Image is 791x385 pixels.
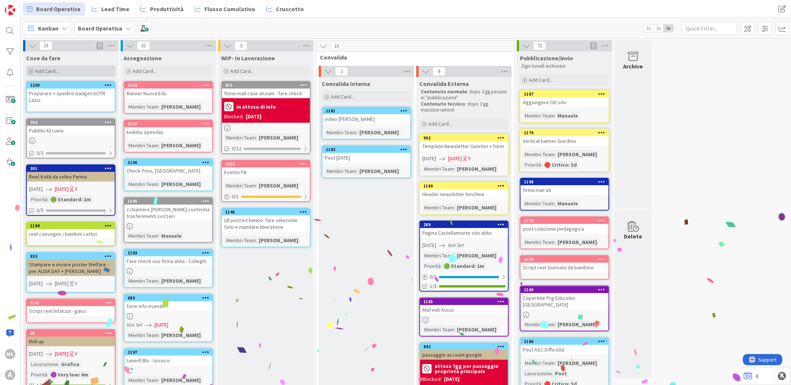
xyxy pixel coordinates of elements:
[422,251,454,260] div: Membri Team
[521,179,609,185] div: 1198
[27,222,115,229] div: 1194
[232,145,241,153] span: 0/12
[520,54,573,62] span: Pubblicazione/invio
[225,161,310,167] div: 1052
[55,350,69,358] span: [DATE]
[124,82,212,98] div: 1202Banner Nuova Edu
[48,370,90,379] div: 🟣 Very low: 6m
[420,272,508,282] div: 0/1
[555,359,556,367] span: :
[420,343,508,360] div: 842passaggio account google
[75,185,77,193] div: Y
[124,205,212,221] div: cchiamare [PERSON_NAME] conferma trasferimenti svizzeri
[358,167,401,175] div: [PERSON_NAME]
[224,182,256,190] div: Membri Team
[468,155,471,163] div: Y
[158,232,159,240] span: :
[422,375,442,383] div: Blocked:
[137,41,150,50] span: 32
[257,182,300,190] div: [PERSON_NAME]
[27,89,115,105] div: Preparare + spedire Gadget AOTR Lazio
[529,77,553,83] span: Add Card...
[423,135,508,141] div: 992
[420,183,508,189] div: 1180
[128,83,212,88] div: 1202
[27,253,115,276] div: 833Stampare e inviare poster Welfare - per ALDIA DAY + [PERSON_NAME]
[222,82,310,98] div: 815firme mail case anziani - fare check
[29,185,43,193] span: [DATE]
[521,91,609,97] div: 1187
[38,24,58,33] span: Kanban
[553,369,569,378] div: Post
[124,82,212,89] div: 1202
[225,83,310,88] div: 815
[420,141,508,151] div: Template Newsletter Genitori + form
[442,262,486,270] div: 🟢 Standard: 1m
[420,183,508,199] div: 1180Header newsletter birichina
[420,221,508,228] div: 289
[433,67,445,76] span: 8
[26,54,60,62] span: Cose da fare
[521,185,609,195] div: firma mail ati
[124,54,162,62] span: Assegnazione
[330,42,343,51] span: 10
[27,82,115,105] div: 1200Preparare + spedire Gadget AOTR Lazio
[356,167,358,175] span: :
[27,260,115,276] div: Stampare e inviare poster Welfare - per ALDIA DAY + [PERSON_NAME]
[224,113,244,121] div: Blocked:
[552,369,553,378] span: :
[420,135,508,151] div: 992Template Newsletter Genitori + form
[521,338,609,345] div: 1186
[127,232,158,240] div: Membri Team
[326,147,410,152] div: 1183
[521,129,609,146] div: 1179Vertical banner Giardino
[23,2,85,16] a: Board Operativa
[124,356,212,365] div: Lunedì Blu - Lessico
[521,293,609,309] div: Copertine Prg Educativi [GEOGRAPHIC_DATA]
[124,250,212,266] div: 1193Fare check uso firma aldia - Colleghi
[555,199,556,208] span: :
[430,282,437,290] span: 1/1
[555,112,556,120] span: :
[232,193,239,200] span: 0 / 1
[556,359,599,367] div: [PERSON_NAME]
[644,25,654,32] span: 1x
[256,134,257,142] span: :
[323,108,410,124] div: 1181video [PERSON_NAME]
[224,236,256,244] div: Membri Team
[150,4,184,13] span: Produttività
[331,93,355,100] span: Add Card...
[356,128,358,137] span: :
[55,280,69,288] span: [DATE]
[323,108,410,114] div: 1181
[454,325,455,334] span: :
[124,127,212,137] div: keikibu openday
[159,376,203,384] div: [PERSON_NAME]
[5,370,15,380] div: A
[124,198,212,221] div: 1195cchiamare [PERSON_NAME] conferma trasferimenti svizzeri
[30,300,115,305] div: 1151
[27,299,115,316] div: 1151Script reel Infanzia - ganci
[454,251,455,260] span: :
[423,344,508,349] div: 842
[128,121,212,126] div: 1157
[322,80,370,87] span: Convalida Interna
[158,376,159,384] span: :
[159,277,203,285] div: [PERSON_NAME]
[454,203,455,212] span: :
[124,121,212,127] div: 1157
[27,253,115,260] div: 833
[27,126,115,135] div: Pubblicità Luino
[556,199,580,208] div: Manuele
[124,295,212,301] div: 680
[16,1,34,10] span: Support
[155,321,168,329] span: [DATE]
[159,331,203,339] div: [PERSON_NAME]
[326,108,410,113] div: 1181
[27,299,115,306] div: 1151
[323,146,410,153] div: 1183
[222,215,310,232] div: LB post kit bimbo: fare selezione foto e mandare liberatorie
[523,320,555,328] div: Membri Team
[55,185,69,193] span: [DATE]
[521,217,609,224] div: 1176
